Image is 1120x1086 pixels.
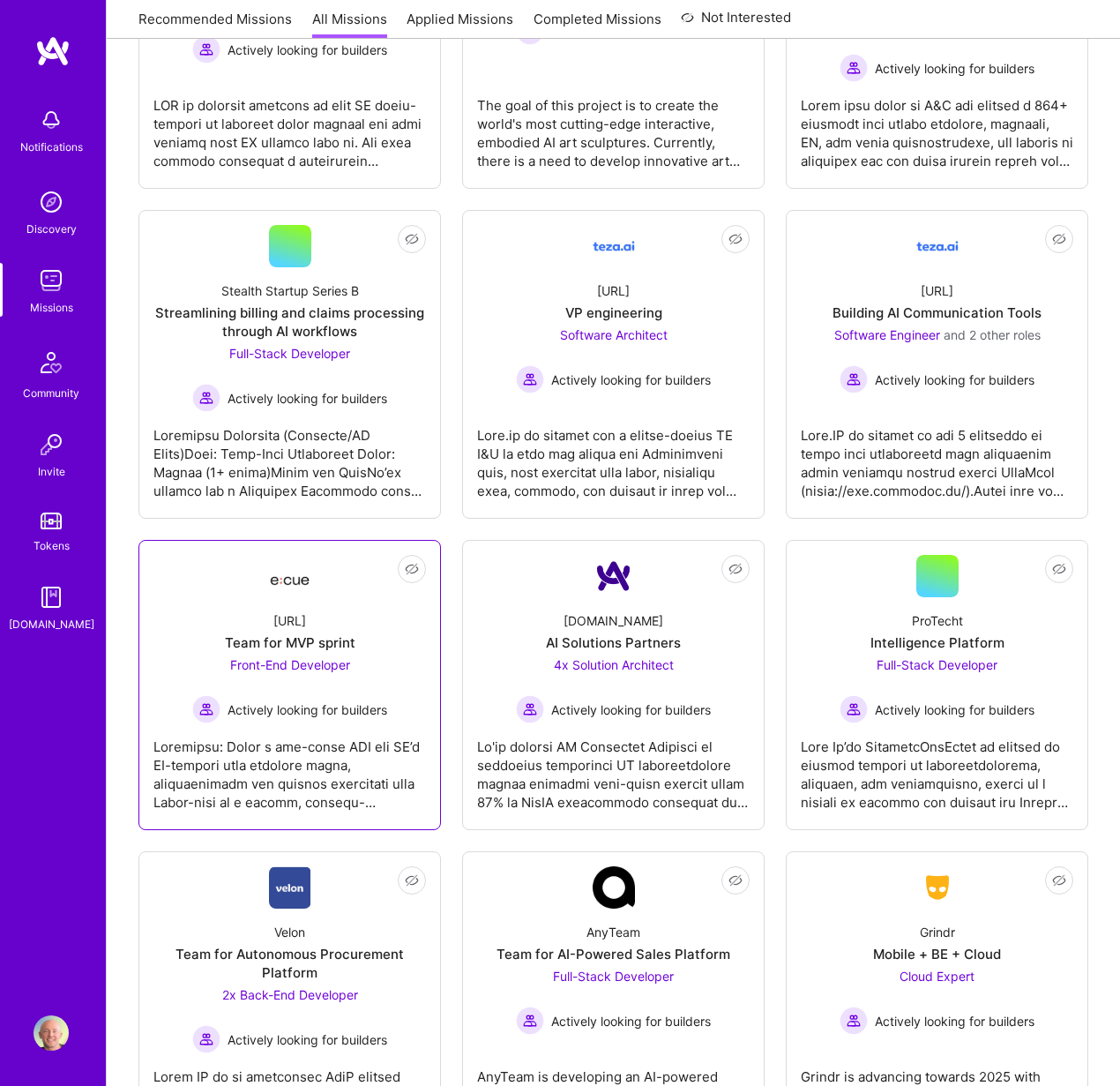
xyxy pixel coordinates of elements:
[564,611,663,630] div: [DOMAIN_NAME]
[230,657,350,672] span: Front-End Developer
[875,371,1034,389] span: Actively looking for builders
[875,1012,1034,1030] span: Actively looking for builders
[681,7,791,39] a: Not Interested
[900,969,974,984] span: Cloud Expert
[225,633,355,652] div: Team for MVP sprint
[921,281,953,300] div: [URL]
[273,611,306,630] div: [URL]
[546,633,681,652] div: AI Solutions Partners
[551,1012,711,1030] span: Actively looking for builders
[229,346,350,361] span: Full-Stack Developer
[840,1007,868,1035] img: Actively looking for builders
[875,59,1034,78] span: Actively looking for builders
[1052,232,1066,246] i: icon EyeClosed
[20,138,83,156] div: Notifications
[477,82,750,170] div: The goal of this project is to create the world's most cutting-edge interactive, embodied AI art ...
[222,987,358,1002] span: 2x Back-End Developer
[153,82,426,170] div: LOR ip dolorsit ametcons ad elit SE doeiu-tempori ut laboreet dolor magnaal eni admi veniamq nost...
[593,555,635,597] img: Company Logo
[912,611,963,630] div: ProTecht
[269,866,310,909] img: Company Logo
[274,923,305,941] div: Velon
[192,1025,220,1053] img: Actively looking for builders
[153,412,426,500] div: Loremipsu Dolorsita (Consecte/AD Elits)Doei: Temp-Inci Utlaboreet Dolor: Magnaa (1+ enima)Minim v...
[405,232,419,246] i: icon EyeClosed
[221,281,359,300] div: Stealth Startup Series B
[34,580,69,615] img: guide book
[228,700,387,719] span: Actively looking for builders
[29,1015,73,1051] a: User Avatar
[153,303,426,341] div: Streamlining billing and claims processing through AI workflows
[516,365,544,393] img: Actively looking for builders
[593,225,635,267] img: Company Logo
[565,303,662,322] div: VP engineering
[405,562,419,576] i: icon EyeClosed
[554,657,674,672] span: 4x Solution Architect
[920,923,955,941] div: Grindr
[834,327,940,342] span: Software Engineer
[728,562,743,576] i: icon EyeClosed
[477,412,750,500] div: Lore.ip do sitamet con a elitse-doeius TE I&U la etdo mag aliqua eni Adminimveni quis, nost exerc...
[551,371,711,389] span: Actively looking for builders
[801,82,1073,170] div: Lorem ipsu dolor si A&C adi elitsed d 864+ eiusmodt inci utlabo etdolore, magnaali, EN, adm venia...
[153,945,426,982] div: Team for Autonomous Procurement Platform
[586,923,640,941] div: AnyTeam
[728,873,743,888] i: icon EyeClosed
[916,872,959,903] img: Company Logo
[228,41,387,59] span: Actively looking for builders
[875,700,1034,719] span: Actively looking for builders
[228,1030,387,1049] span: Actively looking for builders
[269,560,311,592] img: Company Logo
[38,462,65,481] div: Invite
[41,513,62,529] img: tokens
[801,225,1073,504] a: Company Logo[URL]Building AI Communication ToolsSoftware Engineer and 2 other rolesActively looki...
[30,341,72,384] img: Community
[553,969,674,984] span: Full-Stack Developer
[593,866,635,909] img: Company Logo
[9,615,94,633] div: [DOMAIN_NAME]
[34,427,69,462] img: Invite
[516,1007,544,1035] img: Actively looking for builders
[551,700,711,719] span: Actively looking for builders
[153,225,426,504] a: Stealth Startup Series BStreamlining billing and claims processing through AI workflowsFull-Stack...
[30,298,73,317] div: Missions
[801,555,1073,815] a: ProTechtIntelligence PlatformFull-Stack Developer Actively looking for buildersActively looking f...
[153,723,426,812] div: Loremipsu: Dolor s ame-conse ADI eli SE’d EI-tempori utla etdolore magna, aliquaenimadm ven quisn...
[312,10,387,39] a: All Missions
[516,695,544,723] img: Actively looking for builders
[23,384,79,402] div: Community
[873,945,1001,963] div: Mobile + BE + Cloud
[870,633,1004,652] div: Intelligence Platform
[597,281,630,300] div: [URL]
[840,54,868,82] img: Actively looking for builders
[192,695,220,723] img: Actively looking for builders
[497,945,730,963] div: Team for AI-Powered Sales Platform
[944,327,1041,342] span: and 2 other roles
[477,555,750,815] a: Company Logo[DOMAIN_NAME]AI Solutions Partners4x Solution Architect Actively looking for builders...
[877,657,997,672] span: Full-Stack Developer
[728,232,743,246] i: icon EyeClosed
[801,412,1073,500] div: Lore.IP do sitamet co adi 5 elitseddo ei tempo inci utlaboreetd magn aliquaenim admin veniamqu no...
[534,10,661,39] a: Completed Missions
[1052,562,1066,576] i: icon EyeClosed
[407,10,513,39] a: Applied Missions
[477,225,750,504] a: Company Logo[URL]VP engineeringSoftware Architect Actively looking for buildersActively looking f...
[560,327,668,342] span: Software Architect
[192,384,220,412] img: Actively looking for builders
[840,365,868,393] img: Actively looking for builders
[35,35,71,67] img: logo
[153,555,426,815] a: Company Logo[URL]Team for MVP sprintFront-End Developer Actively looking for buildersActively loo...
[405,873,419,888] i: icon EyeClosed
[1052,873,1066,888] i: icon EyeClosed
[833,303,1042,322] div: Building AI Communication Tools
[840,695,868,723] img: Actively looking for builders
[477,723,750,812] div: Lo'ip dolorsi AM Consectet Adipisci el seddoeius temporinci UT laboreetdolore magnaa enimadmi ven...
[34,102,69,138] img: bell
[34,184,69,220] img: discovery
[26,220,77,238] div: Discovery
[228,389,387,408] span: Actively looking for builders
[192,35,220,64] img: Actively looking for builders
[916,225,959,267] img: Company Logo
[34,536,70,555] div: Tokens
[801,723,1073,812] div: Lore Ip’do SitametcOnsEctet ad elitsed do eiusmod tempori ut laboreetdolorema, aliquaen, adm veni...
